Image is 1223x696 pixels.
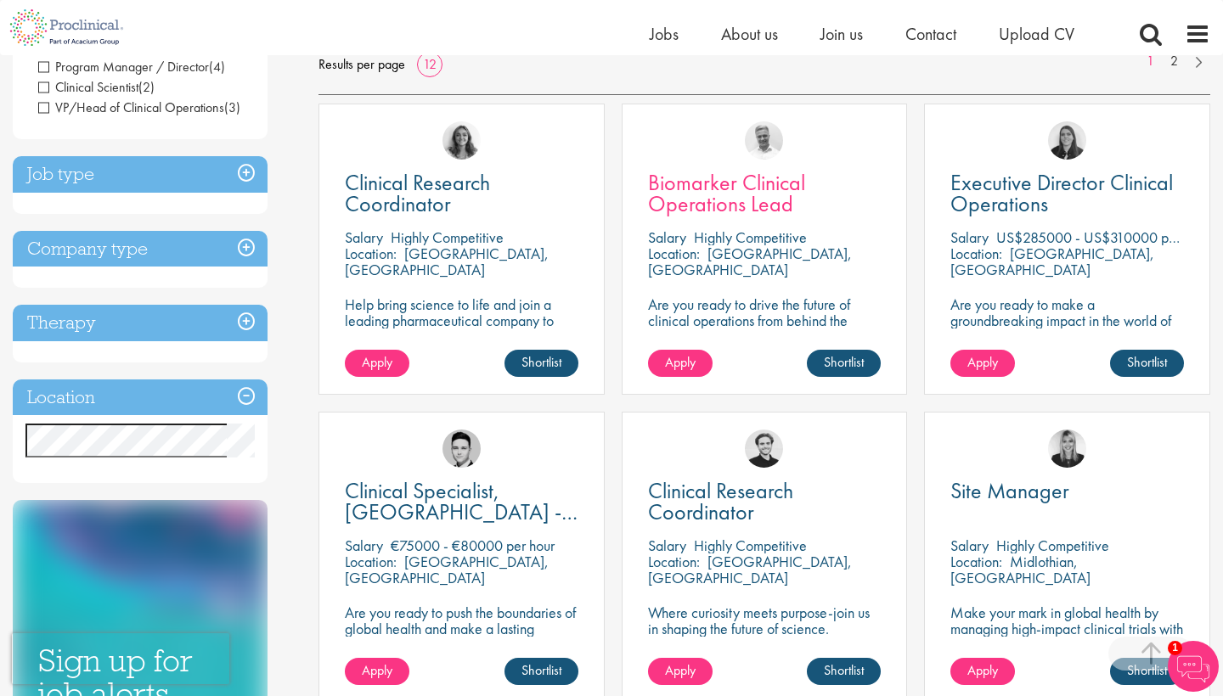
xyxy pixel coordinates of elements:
[38,98,224,116] span: VP/Head of Clinical Operations
[13,231,268,267] h3: Company type
[648,296,882,377] p: Are you ready to drive the future of clinical operations from behind the scenes? Looking to be in...
[318,52,405,77] span: Results per page
[648,172,882,215] a: Biomarker Clinical Operations Lead
[138,78,155,96] span: (2)
[745,429,783,468] img: Nico Kohlwes
[648,480,882,523] a: Clinical Research Coordinator
[345,552,397,571] span: Location:
[950,480,1184,502] a: Site Manager
[905,23,956,45] span: Contact
[745,121,783,160] a: Joshua Bye
[648,350,713,377] a: Apply
[38,58,209,76] span: Program Manager / Director
[38,78,155,96] span: Clinical Scientist
[648,552,700,571] span: Location:
[1048,429,1086,468] img: Janelle Jones
[345,227,383,247] span: Salary
[665,661,696,679] span: Apply
[442,121,481,160] img: Jackie Cerchio
[807,658,881,685] a: Shortlist
[1168,641,1182,655] span: 1
[999,23,1074,45] a: Upload CV
[391,536,555,555] p: €75000 - €80000 per hour
[967,353,998,371] span: Apply
[12,633,229,684] iframe: reCAPTCHA
[996,227,1222,247] p: US$285000 - US$310000 per annum
[504,658,578,685] a: Shortlist
[996,536,1109,555] p: Highly Competitive
[1110,658,1184,685] a: Shortlist
[417,55,442,73] a: 12
[38,78,138,96] span: Clinical Scientist
[950,244,1154,279] p: [GEOGRAPHIC_DATA], [GEOGRAPHIC_DATA]
[665,353,696,371] span: Apply
[1162,52,1186,71] a: 2
[13,156,268,193] h3: Job type
[807,350,881,377] a: Shortlist
[648,658,713,685] a: Apply
[721,23,778,45] a: About us
[345,552,549,587] p: [GEOGRAPHIC_DATA], [GEOGRAPHIC_DATA]
[648,552,852,587] p: [GEOGRAPHIC_DATA], [GEOGRAPHIC_DATA]
[442,429,481,468] a: Connor Lynes
[648,168,805,218] span: Biomarker Clinical Operations Lead
[1110,350,1184,377] a: Shortlist
[345,658,409,685] a: Apply
[1138,52,1163,71] a: 1
[950,172,1184,215] a: Executive Director Clinical Operations
[1168,641,1219,692] img: Chatbot
[648,227,686,247] span: Salary
[13,305,268,341] h3: Therapy
[648,604,882,637] p: Where curiosity meets purpose-join us in shaping the future of science.
[345,536,383,555] span: Salary
[648,536,686,555] span: Salary
[648,244,700,263] span: Location:
[209,58,225,76] span: (4)
[362,661,392,679] span: Apply
[950,227,989,247] span: Salary
[950,552,1002,571] span: Location:
[345,480,578,523] a: Clinical Specialist, [GEOGRAPHIC_DATA] - Cardiac
[345,476,578,547] span: Clinical Specialist, [GEOGRAPHIC_DATA] - Cardiac
[694,536,807,555] p: Highly Competitive
[345,172,578,215] a: Clinical Research Coordinator
[950,244,1002,263] span: Location:
[950,476,1069,505] span: Site Manager
[362,353,392,371] span: Apply
[950,536,989,555] span: Salary
[648,244,852,279] p: [GEOGRAPHIC_DATA], [GEOGRAPHIC_DATA]
[391,227,504,247] p: Highly Competitive
[1048,121,1086,160] img: Ciara Noble
[694,227,807,247] p: Highly Competitive
[950,552,1091,587] p: Midlothian, [GEOGRAPHIC_DATA]
[224,98,240,116] span: (3)
[345,604,578,685] p: Are you ready to push the boundaries of global health and make a lasting impact? This role at a h...
[820,23,863,45] a: Join us
[504,350,578,377] a: Shortlist
[345,244,549,279] p: [GEOGRAPHIC_DATA], [GEOGRAPHIC_DATA]
[950,296,1184,377] p: Are you ready to make a groundbreaking impact in the world of biotechnology? Join a growing compa...
[345,168,490,218] span: Clinical Research Coordinator
[38,58,225,76] span: Program Manager / Director
[950,168,1173,218] span: Executive Director Clinical Operations
[967,661,998,679] span: Apply
[345,244,397,263] span: Location:
[950,604,1184,653] p: Make your mark in global health by managing high-impact clinical trials with a leading CRO.
[648,476,793,526] span: Clinical Research Coordinator
[650,23,679,45] a: Jobs
[345,350,409,377] a: Apply
[950,350,1015,377] a: Apply
[345,296,578,377] p: Help bring science to life and join a leading pharmaceutical company to play a key role in delive...
[13,379,268,416] h3: Location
